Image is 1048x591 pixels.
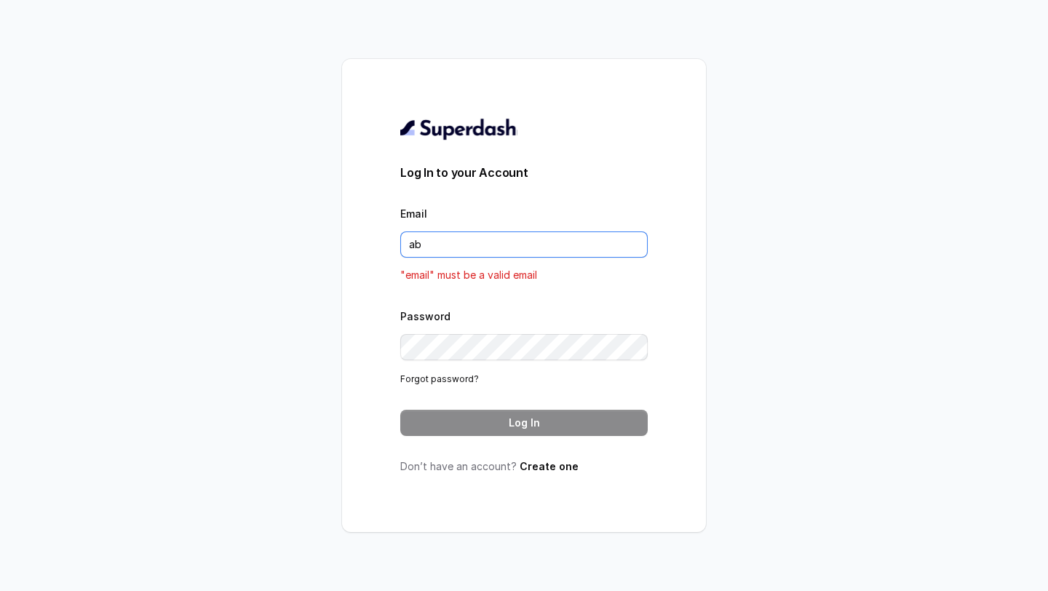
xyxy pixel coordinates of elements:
[400,117,517,140] img: light.svg
[400,373,479,384] a: Forgot password?
[400,459,648,474] p: Don’t have an account?
[400,266,648,284] p: "email" must be a valid email
[400,164,648,181] h3: Log In to your Account
[400,231,648,258] input: youremail@example.com
[520,460,579,472] a: Create one
[400,310,450,322] label: Password
[400,207,427,220] label: Email
[400,410,648,436] button: Log In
